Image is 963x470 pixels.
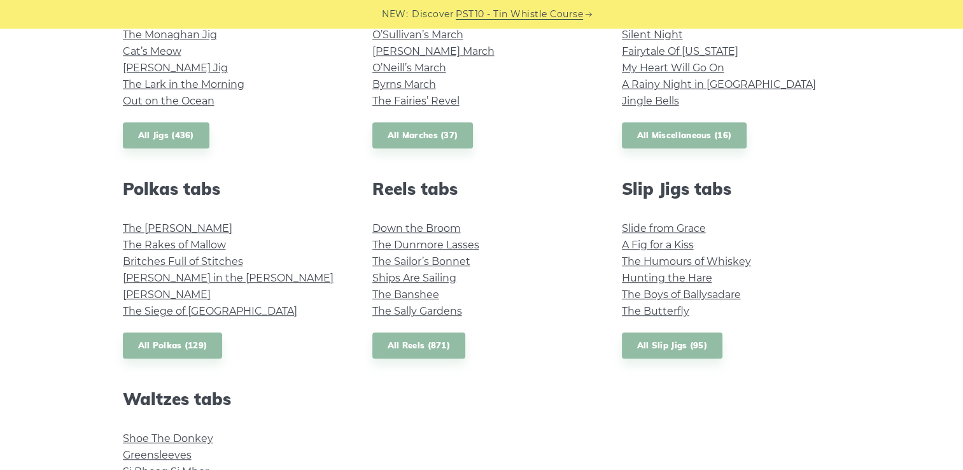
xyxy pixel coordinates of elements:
a: The Rakes of Mallow [123,239,226,251]
a: The Sailor’s Bonnet [372,255,470,267]
a: All Marches (37) [372,122,474,148]
a: The Boys of Ballysadare [622,288,741,301]
a: Greensleeves [123,449,192,461]
a: Byrns March [372,78,436,90]
a: All Jigs (436) [123,122,209,148]
a: O’Neill’s March [372,62,446,74]
a: All Reels (871) [372,332,466,359]
a: My Heart Will Go On [622,62,724,74]
a: O’Sullivan’s March [372,29,463,41]
a: The Monaghan Jig [123,29,217,41]
span: NEW: [382,7,408,22]
a: [PERSON_NAME] Jig [123,62,228,74]
a: The Sally Gardens [372,305,462,317]
a: [PERSON_NAME] [123,288,211,301]
a: The Fairies’ Revel [372,95,460,107]
a: All Slip Jigs (95) [622,332,722,359]
a: A Fig for a Kiss [622,239,694,251]
a: A Rainy Night in [GEOGRAPHIC_DATA] [622,78,816,90]
a: All Polkas (129) [123,332,223,359]
a: [PERSON_NAME] March [372,45,495,57]
a: The Dunmore Lasses [372,239,479,251]
a: Hunting the Hare [622,272,712,284]
span: Discover [412,7,454,22]
a: Slide from Grace [622,222,706,234]
h2: Polkas tabs [123,179,342,199]
a: Out on the Ocean [123,95,214,107]
a: Silent Night [622,29,683,41]
a: Cat’s Meow [123,45,181,57]
h2: Waltzes tabs [123,389,342,409]
a: The Humours of Whiskey [622,255,751,267]
a: Fairytale Of [US_STATE] [622,45,738,57]
a: The Siege of [GEOGRAPHIC_DATA] [123,305,297,317]
a: Britches Full of Stitches [123,255,243,267]
a: Jingle Bells [622,95,679,107]
a: Shoe The Donkey [123,432,213,445]
a: [PERSON_NAME] in the [PERSON_NAME] [123,272,334,284]
a: The [PERSON_NAME] [123,222,232,234]
a: All Miscellaneous (16) [622,122,747,148]
a: The Lark in the Morning [123,78,244,90]
a: The Banshee [372,288,439,301]
h2: Slip Jigs tabs [622,179,841,199]
a: The Butterfly [622,305,689,317]
h2: Reels tabs [372,179,591,199]
a: PST10 - Tin Whistle Course [456,7,583,22]
a: Ships Are Sailing [372,272,456,284]
a: Down the Broom [372,222,461,234]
